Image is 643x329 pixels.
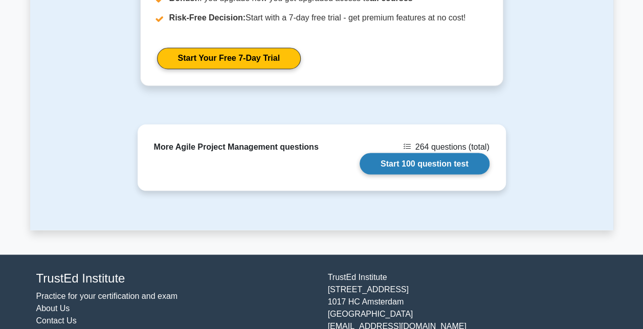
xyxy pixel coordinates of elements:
a: Contact Us [36,316,77,324]
a: Practice for your certification and exam [36,291,178,300]
h4: TrustEd Institute [36,271,316,286]
a: Start Your Free 7-Day Trial [157,48,301,69]
a: About Us [36,303,70,312]
a: Start 100 question test [360,153,490,174]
